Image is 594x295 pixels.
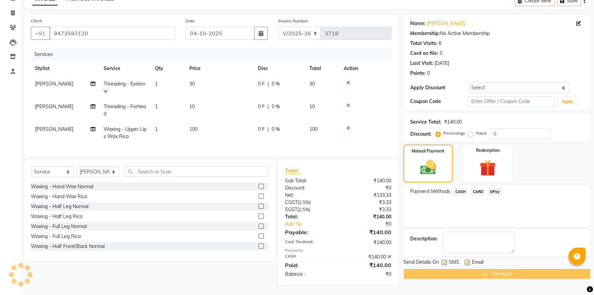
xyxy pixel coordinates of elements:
span: Send Details On [403,259,439,267]
div: Total Visits: [410,40,437,47]
div: Sub Total: [280,177,338,184]
span: 30 [189,81,195,87]
th: Total [305,61,340,76]
div: Waxing - Full Leg Normal [31,223,87,230]
div: ₹140.00 [338,177,396,184]
span: CGST [285,199,298,205]
span: SGST [285,206,297,213]
div: Points: [410,70,426,77]
span: 100 [189,126,198,132]
div: ₹133.33 [338,192,396,199]
span: 10 [309,103,315,110]
span: Threading - Forhead [104,103,146,117]
span: | [268,80,269,88]
span: Payment Methods [410,188,450,195]
div: Waxing - Hand Wax Normal [31,183,93,190]
span: GPay [488,188,502,196]
div: ₹0 [338,271,396,278]
span: [PERSON_NAME] [35,81,73,87]
div: ₹140.00 [338,239,396,246]
div: Discount: [280,184,338,192]
label: Percentage [443,130,465,136]
div: 6 [439,40,441,47]
div: ₹140.00 [338,228,396,236]
div: Last Visit: [410,60,433,67]
div: Membership: [410,30,440,37]
a: [PERSON_NAME] [427,20,465,27]
div: ( ) [280,206,338,213]
span: Total [285,167,301,174]
span: 1 [155,81,158,87]
label: Redemption [476,147,500,154]
span: CARD [471,188,485,196]
input: Search by Name/Mobile/Email/Code [49,27,175,40]
div: Discount: [410,131,431,138]
div: ( ) [280,199,338,206]
div: Waxing - Half Front/Back Normal [31,243,105,250]
span: 10 [189,103,195,110]
div: No Active Membership [410,30,584,37]
div: Balance : [280,271,338,278]
span: [PERSON_NAME] [35,126,73,132]
input: Enter Offer / Coupon Code [468,96,555,107]
div: Apply Discount [410,84,468,91]
button: +91 [31,27,50,40]
span: 1 [155,103,158,110]
div: ₹140.00 [338,261,396,269]
span: 2.5% [299,200,309,205]
div: Waxing - Half Leg Rica [31,213,82,220]
div: Services [32,48,396,61]
div: Payments [285,248,392,253]
label: Manual Payment [412,148,444,154]
th: Service [99,61,151,76]
div: Coupon Code [410,98,468,105]
div: ₹140.00 [338,213,396,220]
div: Waxing - Half Leg Normal [31,203,88,210]
div: Waxing - Full Leg Rica [31,233,81,240]
th: Stylist [31,61,99,76]
label: Date [186,18,195,24]
div: 0 [427,70,430,77]
div: Cash Tendered: [280,239,338,246]
span: Threading - Eyebrow [104,81,145,94]
div: Card on file: [410,50,438,57]
th: Qty [151,61,185,76]
div: Net: [280,192,338,199]
span: 100 [309,126,318,132]
label: Invoice Number [278,18,308,24]
div: ₹140.00 [444,118,462,126]
span: SMS [449,259,459,267]
th: Price [185,61,254,76]
span: Email [472,259,484,267]
div: Service Total: [410,118,441,126]
input: Search or Scan [124,166,269,177]
div: Paid: [280,261,338,269]
div: ₹0 [348,220,396,228]
div: ₹3.33 [338,206,396,213]
span: 0 F [258,103,265,110]
div: ₹0 [338,184,396,192]
span: 30 [309,81,315,87]
button: Apply [558,97,577,107]
label: Client [31,18,42,24]
img: _cash.svg [415,158,441,177]
span: 1 [155,126,158,132]
div: CASH [280,253,338,261]
img: _gift.svg [474,158,501,178]
label: Fixed [476,130,486,136]
th: Action [340,61,391,76]
span: 0 F [258,80,265,88]
div: Waxing - Hand Wax Rica [31,193,87,200]
div: Description: [410,235,438,242]
div: Name: [410,20,426,27]
span: 0 % [272,126,280,133]
div: Payable: [280,228,338,236]
div: 0 [440,50,442,57]
span: [PERSON_NAME] [35,103,73,110]
a: Add Tip [280,220,348,228]
span: Waxing - Upper Lips Wax Rica [104,126,146,139]
th: Disc [254,61,305,76]
div: [DATE] [435,60,449,67]
div: Total: [280,213,338,220]
span: CASH [453,188,468,196]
